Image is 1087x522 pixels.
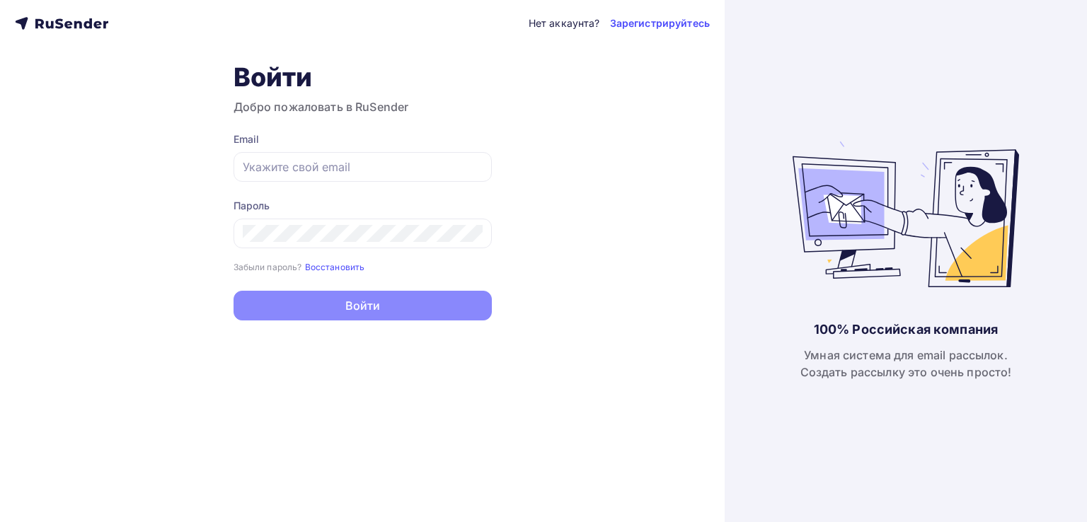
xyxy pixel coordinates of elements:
div: Умная система для email рассылок. Создать рассылку это очень просто! [800,347,1012,381]
div: Email [234,132,492,146]
a: Восстановить [305,260,365,272]
h1: Войти [234,62,492,93]
a: Зарегистрируйтесь [610,16,710,30]
div: Пароль [234,199,492,213]
small: Забыли пароль? [234,262,302,272]
button: Войти [234,291,492,320]
input: Укажите свой email [243,158,483,175]
div: Нет аккаунта? [529,16,600,30]
small: Восстановить [305,262,365,272]
div: 100% Российская компания [814,321,998,338]
h3: Добро пожаловать в RuSender [234,98,492,115]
